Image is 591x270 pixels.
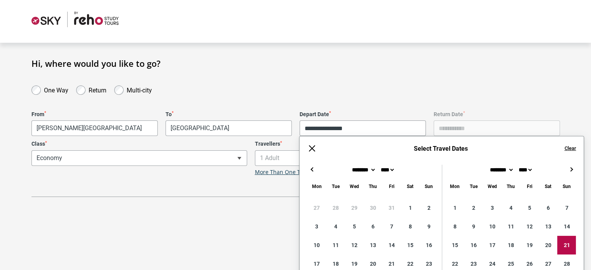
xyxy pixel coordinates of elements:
[44,85,68,94] label: One Way
[382,217,401,236] div: 7
[501,236,520,254] div: 18
[255,150,471,166] span: 1 Adult
[520,182,539,191] div: Friday
[382,236,401,254] div: 14
[445,199,464,217] div: 1
[307,199,326,217] div: 27
[32,151,247,165] span: Economy
[557,217,576,236] div: 14
[255,141,471,147] label: Travellers
[520,217,539,236] div: 12
[326,199,345,217] div: 28
[501,217,520,236] div: 11
[326,236,345,254] div: 11
[501,199,520,217] div: 4
[31,150,247,166] span: Economy
[345,182,363,191] div: Wednesday
[307,182,326,191] div: Monday
[520,199,539,217] div: 5
[539,217,557,236] div: 13
[166,121,291,136] span: Melbourne, Australia
[382,182,401,191] div: Friday
[345,236,363,254] div: 12
[326,217,345,236] div: 4
[363,199,382,217] div: 30
[307,217,326,236] div: 3
[32,121,157,136] span: Paris, France
[401,217,419,236] div: 8
[445,236,464,254] div: 15
[419,236,438,254] div: 16
[567,165,576,174] button: →
[127,85,152,94] label: Multi-city
[464,199,483,217] div: 2
[419,217,438,236] div: 9
[255,169,323,176] a: More Than One Traveller?
[89,85,106,94] label: Return
[445,217,464,236] div: 8
[483,236,501,254] div: 17
[419,182,438,191] div: Sunday
[345,217,363,236] div: 5
[300,111,426,118] label: Depart Date
[401,236,419,254] div: 15
[255,151,470,165] span: 1 Adult
[166,111,292,118] label: To
[501,182,520,191] div: Thursday
[557,182,576,191] div: Sunday
[401,199,419,217] div: 1
[464,217,483,236] div: 9
[539,199,557,217] div: 6
[363,182,382,191] div: Thursday
[464,182,483,191] div: Tuesday
[31,58,560,68] h1: Hi, where would you like to go?
[539,182,557,191] div: Saturday
[557,199,576,217] div: 7
[483,182,501,191] div: Wednesday
[324,145,556,152] h6: Select Travel Dates
[363,236,382,254] div: 13
[483,217,501,236] div: 10
[307,236,326,254] div: 10
[31,141,247,147] label: Class
[31,111,158,118] label: From
[345,199,363,217] div: 29
[307,165,317,174] button: ←
[520,236,539,254] div: 19
[419,199,438,217] div: 2
[564,145,576,152] button: Clear
[539,236,557,254] div: 20
[445,182,464,191] div: Monday
[363,217,382,236] div: 6
[326,182,345,191] div: Tuesday
[464,236,483,254] div: 16
[483,199,501,217] div: 3
[557,236,576,254] div: 21
[31,120,158,136] span: Paris, France
[382,199,401,217] div: 31
[401,182,419,191] div: Saturday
